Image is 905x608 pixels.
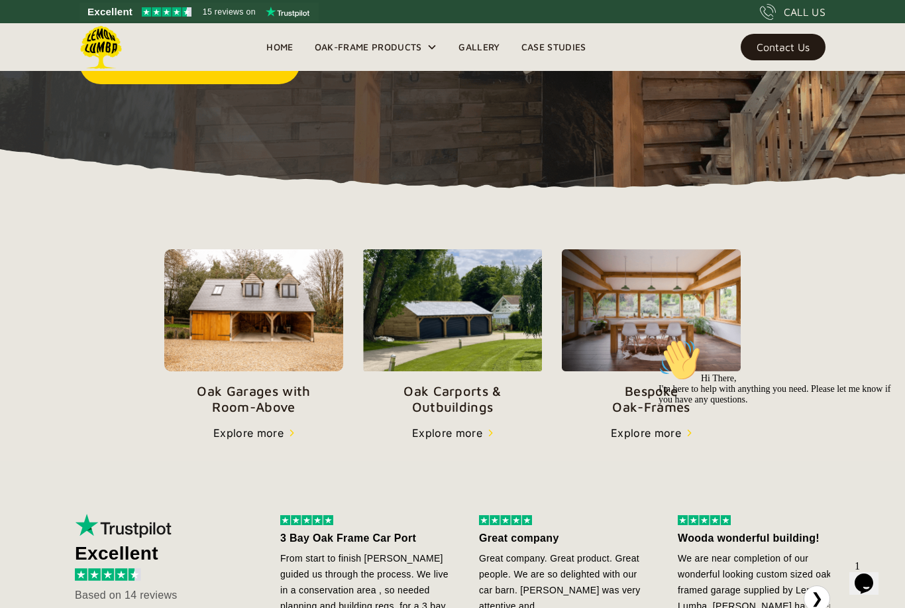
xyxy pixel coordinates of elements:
[213,425,284,441] div: Explore more
[412,425,482,441] div: Explore more
[304,23,449,71] div: Oak-Frame Products
[75,568,141,581] img: 4.5 stars
[75,514,174,538] img: Trustpilot
[741,34,825,60] a: Contact Us
[611,425,681,441] div: Explore more
[363,249,542,415] a: Oak Carports &Outbuildings
[363,383,542,415] p: Oak Carports & Outbuildings
[315,39,422,55] div: Oak-Frame Products
[479,530,651,546] div: Great company
[5,5,48,48] img: :wave:
[611,425,692,441] a: Explore more
[562,249,741,416] a: BespokeOak-Frames
[213,425,294,441] a: Explore more
[280,530,452,546] div: 3 Bay Oak Frame Car Port
[653,334,892,548] iframe: chat widget
[511,37,597,57] a: Case Studies
[164,383,343,415] p: Oak Garages with Room-Above
[479,515,532,525] img: 5 stars
[760,4,825,20] a: CALL US
[280,515,333,525] img: 5 stars
[757,42,810,52] div: Contact Us
[164,249,343,416] a: Oak Garages withRoom-Above
[203,4,256,20] span: 15 reviews on
[80,3,319,21] a: See Lemon Lumba reviews on Trustpilot
[412,425,493,441] a: Explore more
[5,40,238,71] span: Hi There, I'm here to help with anything you need. Please let me know if you have any questions.
[256,37,303,57] a: Home
[562,383,741,415] p: Bespoke Oak-Frames
[87,4,133,20] span: Excellent
[849,555,892,595] iframe: chat widget
[75,587,240,603] div: Based on 14 reviews
[784,4,825,20] div: CALL US
[266,7,309,17] img: Trustpilot logo
[5,5,244,72] div: 👋Hi There,I'm here to help with anything you need. Please let me know if you have any questions.
[142,7,191,17] img: Trustpilot 4.5 stars
[448,37,510,57] a: Gallery
[75,546,240,562] div: Excellent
